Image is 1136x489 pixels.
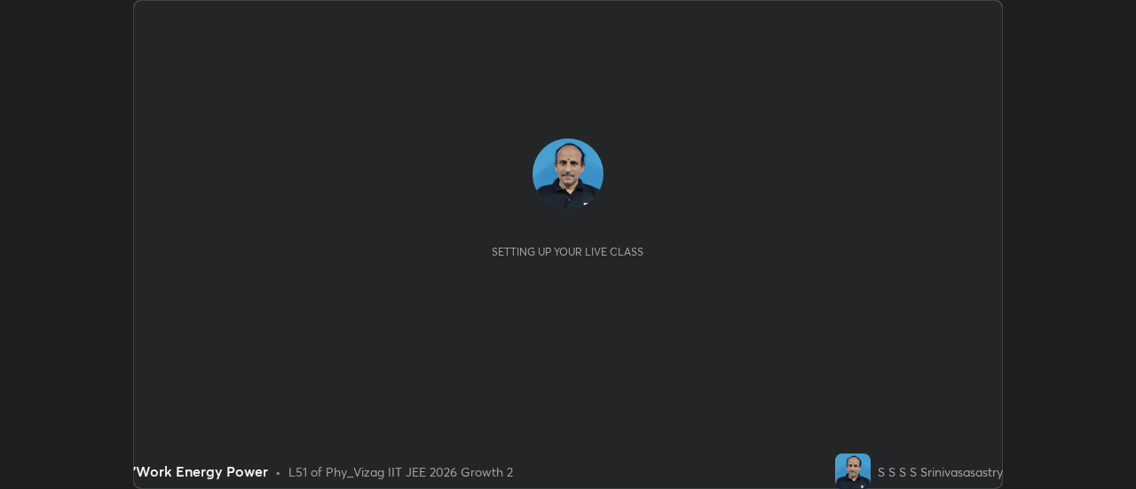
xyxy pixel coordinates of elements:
[288,462,513,481] div: L51 of Phy_Vizag IIT JEE 2026 Growth 2
[878,462,1003,481] div: S S S S Srinivasasastry
[492,245,643,258] div: Setting up your live class
[133,461,268,482] div: 'Work Energy Power
[275,462,281,481] div: •
[532,138,603,209] img: db7463c15c9c462fb0e001d81a527131.jpg
[835,454,871,489] img: db7463c15c9c462fb0e001d81a527131.jpg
